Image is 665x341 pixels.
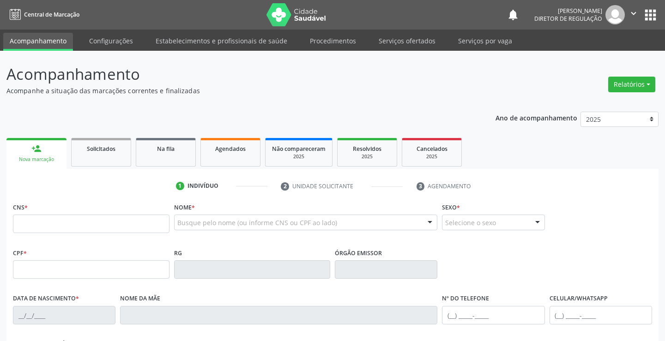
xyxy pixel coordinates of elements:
[625,5,642,24] button: 
[353,145,381,153] span: Resolvidos
[174,246,182,260] label: RG
[335,246,382,260] label: Órgão emissor
[149,33,294,49] a: Estabelecimentos e profissionais de saúde
[13,246,27,260] label: CPF
[605,5,625,24] img: img
[6,86,463,96] p: Acompanhe a situação das marcações correntes e finalizadas
[177,218,337,227] span: Busque pelo nome (ou informe CNS ou CPF ao lado)
[13,156,60,163] div: Nova marcação
[550,306,652,324] input: (__) _____-_____
[3,33,73,51] a: Acompanhamento
[442,200,460,215] label: Sexo
[187,182,218,190] div: Indivíduo
[83,33,139,49] a: Configurações
[303,33,363,49] a: Procedimentos
[176,182,184,190] div: 1
[31,144,42,154] div: person_add
[608,77,655,92] button: Relatórios
[13,292,79,306] label: Data de nascimento
[215,145,246,153] span: Agendados
[13,200,28,215] label: CNS
[344,153,390,160] div: 2025
[272,153,326,160] div: 2025
[372,33,442,49] a: Serviços ofertados
[442,292,489,306] label: Nº do Telefone
[445,218,496,227] span: Selecione o sexo
[642,7,659,23] button: apps
[174,200,195,215] label: Nome
[87,145,115,153] span: Solicitados
[629,8,639,18] i: 
[24,11,79,18] span: Central de Marcação
[550,292,608,306] label: Celular/WhatsApp
[417,145,447,153] span: Cancelados
[157,145,175,153] span: Na fila
[13,306,115,324] input: __/__/____
[507,8,520,21] button: notifications
[409,153,455,160] div: 2025
[442,306,544,324] input: (__) _____-_____
[534,7,602,15] div: [PERSON_NAME]
[534,15,602,23] span: Diretor de regulação
[452,33,519,49] a: Serviços por vaga
[6,63,463,86] p: Acompanhamento
[120,292,160,306] label: Nome da mãe
[272,145,326,153] span: Não compareceram
[496,112,577,123] p: Ano de acompanhamento
[6,7,79,22] a: Central de Marcação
